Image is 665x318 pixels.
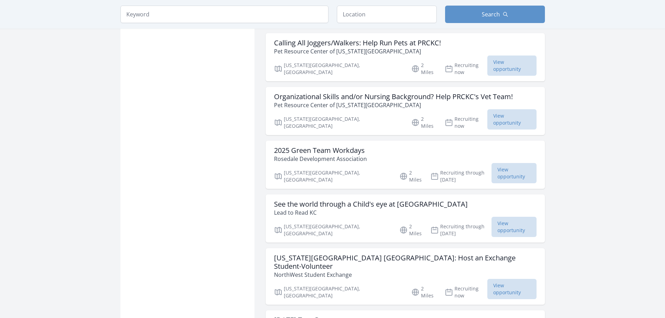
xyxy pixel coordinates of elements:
p: [US_STATE][GEOGRAPHIC_DATA], [GEOGRAPHIC_DATA] [274,62,403,76]
a: Organizational Skills and/or Nursing Background? Help PRCKC's Vet Team! Pet Resource Center of [U... [266,87,545,135]
p: 2 Miles [411,285,436,299]
p: [US_STATE][GEOGRAPHIC_DATA], [GEOGRAPHIC_DATA] [274,223,391,237]
span: View opportunity [492,163,536,183]
p: Pet Resource Center of [US_STATE][GEOGRAPHIC_DATA] [274,101,513,109]
p: 2 Miles [399,223,422,237]
h3: See the world through a Child's eye at [GEOGRAPHIC_DATA] [274,200,468,208]
p: Recruiting now [445,116,487,130]
p: 2 Miles [411,116,436,130]
a: See the world through a Child's eye at [GEOGRAPHIC_DATA] Lead to Read KC [US_STATE][GEOGRAPHIC_DA... [266,194,545,243]
p: 2 Miles [399,169,422,183]
p: Recruiting now [445,285,487,299]
p: Pet Resource Center of [US_STATE][GEOGRAPHIC_DATA] [274,47,441,56]
input: Location [337,6,437,23]
h3: Calling All Joggers/Walkers: Help Run Pets at PRCKC! [274,39,441,47]
a: Calling All Joggers/Walkers: Help Run Pets at PRCKC! Pet Resource Center of [US_STATE][GEOGRAPHIC... [266,33,545,81]
p: [US_STATE][GEOGRAPHIC_DATA], [GEOGRAPHIC_DATA] [274,285,403,299]
p: [US_STATE][GEOGRAPHIC_DATA], [GEOGRAPHIC_DATA] [274,116,403,130]
p: Recruiting through [DATE] [430,169,492,183]
span: View opportunity [492,217,536,237]
p: [US_STATE][GEOGRAPHIC_DATA], [GEOGRAPHIC_DATA] [274,169,391,183]
span: View opportunity [487,279,537,299]
a: [US_STATE][GEOGRAPHIC_DATA] [GEOGRAPHIC_DATA]: Host an Exchange Student-Volunteer NorthWest Stude... [266,248,545,305]
h3: 2025 Green Team Workdays [274,146,367,155]
p: NorthWest Student Exchange [274,271,537,279]
span: View opportunity [487,109,537,130]
a: 2025 Green Team Workdays Rosedale Development Association [US_STATE][GEOGRAPHIC_DATA], [GEOGRAPHI... [266,141,545,189]
p: Recruiting now [445,62,487,76]
p: 2 Miles [411,62,436,76]
button: Search [445,6,545,23]
p: Lead to Read KC [274,208,468,217]
input: Keyword [120,6,328,23]
p: Recruiting through [DATE] [430,223,492,237]
span: Search [482,10,500,19]
span: View opportunity [487,56,537,76]
h3: [US_STATE][GEOGRAPHIC_DATA] [GEOGRAPHIC_DATA]: Host an Exchange Student-Volunteer [274,254,537,271]
p: Rosedale Development Association [274,155,367,163]
h3: Organizational Skills and/or Nursing Background? Help PRCKC's Vet Team! [274,93,513,101]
